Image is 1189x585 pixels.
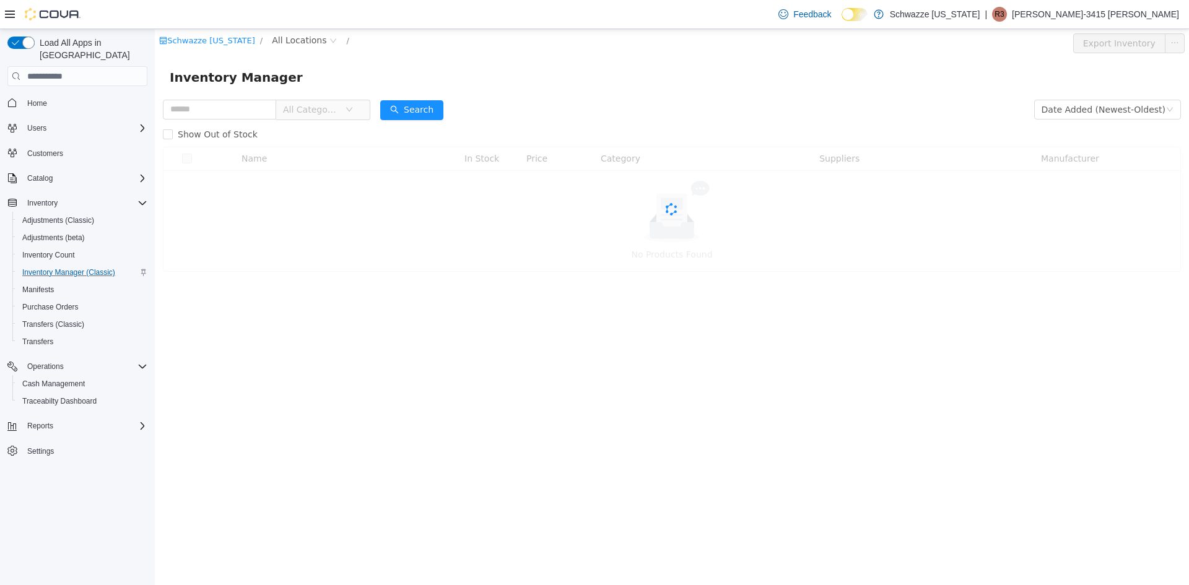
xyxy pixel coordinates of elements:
span: All Locations [117,4,172,18]
a: Adjustments (Classic) [17,213,99,228]
span: Traceabilty Dashboard [17,394,147,409]
span: Dark Mode [842,21,842,22]
span: / [105,7,108,16]
i: icon: down [191,77,198,85]
span: Inventory Count [22,250,75,260]
span: Transfers (Classic) [22,319,84,329]
span: Inventory Manager (Classic) [22,267,115,277]
span: Adjustments (beta) [17,230,147,245]
nav: Complex example [7,89,147,492]
button: Users [22,121,51,136]
i: icon: shop [4,7,12,15]
span: Purchase Orders [17,300,147,314]
span: Customers [22,145,147,161]
button: Export Inventory [918,4,1011,24]
img: Cova [25,8,81,20]
p: Schwazze [US_STATE] [890,7,980,22]
span: Manifests [17,282,147,297]
span: Transfers (Classic) [17,317,147,332]
span: Load All Apps in [GEOGRAPHIC_DATA] [35,37,147,61]
button: Cash Management [12,375,152,392]
button: Adjustments (Classic) [12,212,152,229]
span: Inventory Count [17,248,147,262]
p: [PERSON_NAME]-3415 [PERSON_NAME] [1012,7,1179,22]
a: Transfers (Classic) [17,317,89,332]
button: Purchase Orders [12,298,152,316]
div: Date Added (Newest-Oldest) [887,71,1011,90]
span: Adjustments (beta) [22,233,85,243]
span: Settings [27,446,54,456]
span: Catalog [22,171,147,186]
span: All Categories [128,74,185,87]
a: Settings [22,444,59,459]
a: Cash Management [17,376,90,391]
span: Show Out of Stock [18,100,108,110]
button: Catalog [22,171,58,186]
button: Customers [2,144,152,162]
span: Users [22,121,147,136]
span: Cash Management [17,376,147,391]
button: Transfers (Classic) [12,316,152,333]
span: Traceabilty Dashboard [22,396,97,406]
span: Adjustments (Classic) [17,213,147,228]
div: Ryan-3415 Langeler [992,7,1007,22]
button: icon: ellipsis [1010,4,1030,24]
span: Operations [22,359,147,374]
button: icon: searchSearch [225,71,289,91]
span: Customers [27,149,63,158]
input: Dark Mode [842,8,868,21]
button: Home [2,93,152,111]
span: Settings [22,443,147,459]
span: Home [27,98,47,108]
a: Purchase Orders [17,300,84,314]
button: Catalog [2,170,152,187]
button: Operations [22,359,69,374]
span: Adjustments (Classic) [22,215,94,225]
span: Inventory Manager (Classic) [17,265,147,280]
a: Inventory Count [17,248,80,262]
a: Inventory Manager (Classic) [17,265,120,280]
span: Transfers [17,334,147,349]
span: Purchase Orders [22,302,79,312]
button: Users [2,119,152,137]
button: Adjustments (beta) [12,229,152,246]
a: Feedback [773,2,836,27]
button: Settings [2,442,152,460]
span: Inventory [27,198,58,208]
button: Manifests [12,281,152,298]
a: Transfers [17,334,58,349]
span: / [192,7,194,16]
a: icon: shopSchwazze [US_STATE] [4,7,100,16]
a: Adjustments (beta) [17,230,90,245]
button: Transfers [12,333,152,350]
span: Users [27,123,46,133]
span: Feedback [793,8,831,20]
span: Home [22,95,147,110]
button: Inventory Count [12,246,152,264]
span: Inventory [22,196,147,210]
button: Inventory [22,196,63,210]
span: Inventory Manager [15,38,155,58]
button: Reports [2,417,152,435]
span: Transfers [22,337,53,347]
button: Reports [22,418,58,433]
a: Customers [22,146,68,161]
span: Reports [22,418,147,433]
p: | [985,7,987,22]
a: Manifests [17,282,59,297]
span: Reports [27,421,53,431]
button: Operations [2,358,152,375]
button: Inventory Manager (Classic) [12,264,152,281]
i: icon: down [1011,77,1019,85]
a: Traceabilty Dashboard [17,394,102,409]
button: Traceabilty Dashboard [12,392,152,410]
span: R3 [995,7,1004,22]
button: Inventory [2,194,152,212]
span: Cash Management [22,379,85,389]
span: Operations [27,362,64,371]
span: Manifests [22,285,54,295]
a: Home [22,96,52,111]
span: Catalog [27,173,53,183]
